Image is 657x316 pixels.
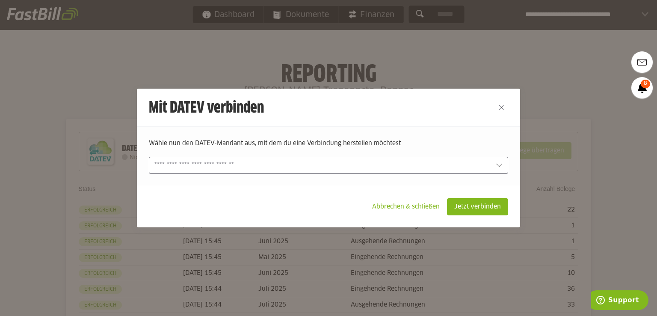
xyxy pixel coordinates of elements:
a: 8 [631,77,653,98]
span: 8 [641,80,650,88]
p: Wähle nun den DATEV-Mandant aus, mit dem du eine Verbindung herstellen möchtest [149,139,508,148]
sl-button: Jetzt verbinden [447,198,508,215]
sl-button: Abbrechen & schließen [365,198,447,215]
iframe: Öffnet ein Widget, in dem Sie weitere Informationen finden [591,290,648,312]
